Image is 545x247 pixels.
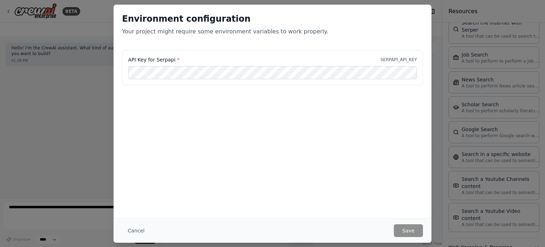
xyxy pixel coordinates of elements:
[122,13,423,25] h2: Environment configuration
[122,224,150,237] button: Cancel
[122,27,423,36] p: Your project might require some environment variables to work properly.
[128,56,180,63] label: API Key for Serpapi
[394,224,423,237] button: Save
[380,57,417,63] p: SERPAPI_API_KEY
